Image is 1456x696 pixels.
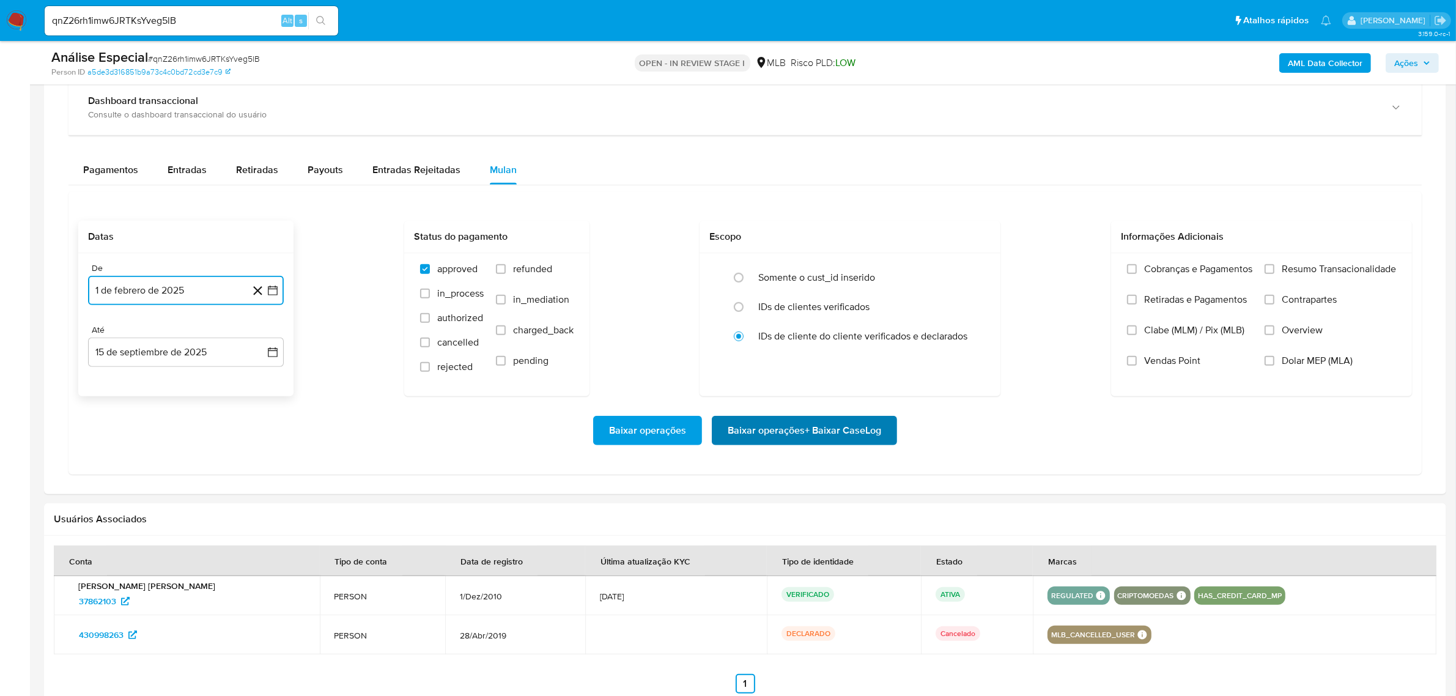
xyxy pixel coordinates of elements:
[148,53,260,65] span: # qnZ26rh1imw6JRTKsYveg5lB
[283,15,292,26] span: Alt
[1279,53,1371,73] button: AML Data Collector
[791,56,856,70] span: Risco PLD:
[87,67,231,78] a: a5de3d316851b9a73c4c0bd72cd3e7c9
[54,513,1436,525] h2: Usuários Associados
[45,13,338,29] input: Pesquise usuários ou casos...
[1321,15,1331,26] a: Notificações
[51,67,85,78] b: Person ID
[1418,29,1450,39] span: 3.159.0-rc-1
[1243,14,1309,27] span: Atalhos rápidos
[1361,15,1430,26] p: laisa.felismino@mercadolivre.com
[299,15,303,26] span: s
[51,47,148,67] b: Análise Especial
[308,12,333,29] button: search-icon
[836,56,856,70] span: LOW
[1288,53,1362,73] b: AML Data Collector
[755,56,786,70] div: MLB
[1386,53,1439,73] button: Ações
[1394,53,1418,73] span: Ações
[635,54,750,72] p: OPEN - IN REVIEW STAGE I
[1434,14,1447,27] a: Sair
